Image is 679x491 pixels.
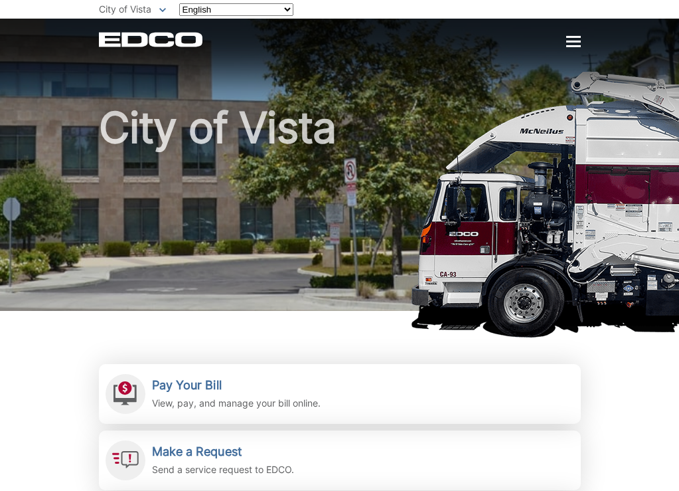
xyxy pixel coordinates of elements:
h2: Make a Request [152,444,294,459]
a: Pay Your Bill View, pay, and manage your bill online. [99,364,581,424]
a: EDCD logo. Return to the homepage. [99,32,204,47]
select: Select a language [179,3,293,16]
h2: Pay Your Bill [152,378,321,393]
span: City of Vista [99,3,151,15]
p: View, pay, and manage your bill online. [152,396,321,411]
h1: City of Vista [99,106,581,317]
a: Make a Request Send a service request to EDCO. [99,431,581,490]
p: Send a service request to EDCO. [152,462,294,477]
